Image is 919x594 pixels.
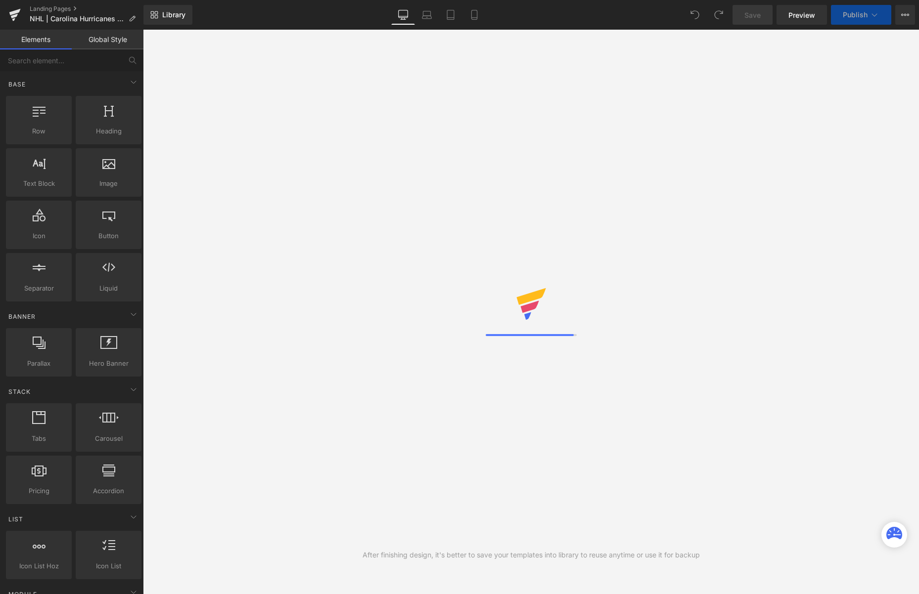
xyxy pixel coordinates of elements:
[788,10,815,20] span: Preview
[143,5,192,25] a: New Library
[7,312,37,321] span: Banner
[363,550,700,560] div: After finishing design, it's better to save your templates into library to reuse anytime or use i...
[79,561,138,571] span: Icon List
[895,5,915,25] button: More
[462,5,486,25] a: Mobile
[30,5,143,13] a: Landing Pages
[79,231,138,241] span: Button
[72,30,143,49] a: Global Style
[79,126,138,136] span: Heading
[777,5,827,25] a: Preview
[709,5,729,25] button: Redo
[7,387,32,396] span: Stack
[685,5,705,25] button: Undo
[79,358,138,369] span: Hero Banner
[79,178,138,189] span: Image
[79,433,138,444] span: Carousel
[162,10,185,19] span: Library
[79,283,138,294] span: Liquid
[30,15,125,23] span: NHL | Carolina Hurricanes | Stormy
[831,5,891,25] button: Publish
[9,178,69,189] span: Text Block
[7,514,24,524] span: List
[9,486,69,496] span: Pricing
[79,486,138,496] span: Accordion
[9,358,69,369] span: Parallax
[9,433,69,444] span: Tabs
[9,561,69,571] span: Icon List Hoz
[9,126,69,136] span: Row
[744,10,761,20] span: Save
[9,231,69,241] span: Icon
[415,5,439,25] a: Laptop
[391,5,415,25] a: Desktop
[843,11,868,19] span: Publish
[9,283,69,294] span: Separator
[7,80,27,89] span: Base
[439,5,462,25] a: Tablet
